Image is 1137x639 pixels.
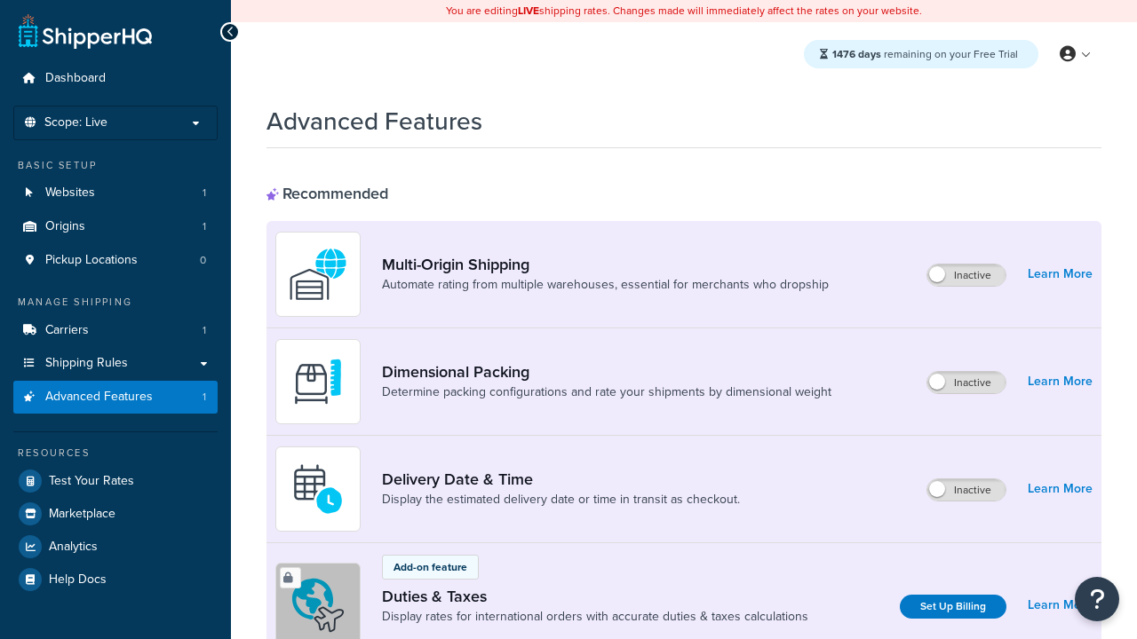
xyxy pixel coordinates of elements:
[45,219,85,234] span: Origins
[13,210,218,243] li: Origins
[1028,262,1093,287] a: Learn More
[13,381,218,414] li: Advanced Features
[200,253,206,268] span: 0
[13,531,218,563] a: Analytics
[203,323,206,338] span: 1
[287,351,349,413] img: DTVBYsAAAAAASUVORK5CYII=
[382,362,831,382] a: Dimensional Packing
[44,115,107,130] span: Scope: Live
[287,243,349,305] img: WatD5o0RtDAAAAAElFTkSuQmCC
[13,314,218,347] a: Carriers1
[382,608,808,626] a: Display rates for international orders with accurate duties & taxes calculations
[287,458,349,520] img: gfkeb5ejjkALwAAAABJRU5ErkJggg==
[518,3,539,19] b: LIVE
[45,185,95,201] span: Websites
[13,465,218,497] a: Test Your Rates
[49,507,115,522] span: Marketplace
[382,276,829,294] a: Automate rating from multiple warehouses, essential for merchants who dropship
[13,446,218,461] div: Resources
[45,323,89,338] span: Carriers
[266,184,388,203] div: Recommended
[927,372,1006,393] label: Inactive
[927,479,1006,501] label: Inactive
[13,210,218,243] a: Origins1
[203,185,206,201] span: 1
[832,46,881,62] strong: 1476 days
[13,564,218,596] a: Help Docs
[45,356,128,371] span: Shipping Rules
[13,498,218,530] a: Marketplace
[1028,369,1093,394] a: Learn More
[13,381,218,414] a: Advanced Features1
[45,390,153,405] span: Advanced Features
[13,177,218,209] li: Websites
[203,390,206,405] span: 1
[266,104,482,138] h1: Advanced Features
[1028,593,1093,618] a: Learn More
[49,474,134,489] span: Test Your Rates
[49,572,107,588] span: Help Docs
[1075,577,1119,621] button: Open Resource Center
[13,314,218,347] li: Carriers
[49,540,98,555] span: Analytics
[45,253,138,268] span: Pickup Locations
[13,295,218,310] div: Manage Shipping
[13,244,218,277] a: Pickup Locations0
[900,595,1006,619] a: Set Up Billing
[13,177,218,209] a: Websites1
[203,219,206,234] span: 1
[13,62,218,95] a: Dashboard
[13,347,218,380] a: Shipping Rules
[13,158,218,173] div: Basic Setup
[382,491,740,509] a: Display the estimated delivery date or time in transit as checkout.
[394,559,467,575] p: Add-on feature
[45,71,106,86] span: Dashboard
[382,469,740,489] a: Delivery Date & Time
[382,383,831,401] a: Determine packing configurations and rate your shipments by dimensional weight
[1028,477,1093,501] a: Learn More
[382,255,829,274] a: Multi-Origin Shipping
[927,264,1006,286] label: Inactive
[832,46,1018,62] span: remaining on your Free Trial
[13,244,218,277] li: Pickup Locations
[382,587,808,606] a: Duties & Taxes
